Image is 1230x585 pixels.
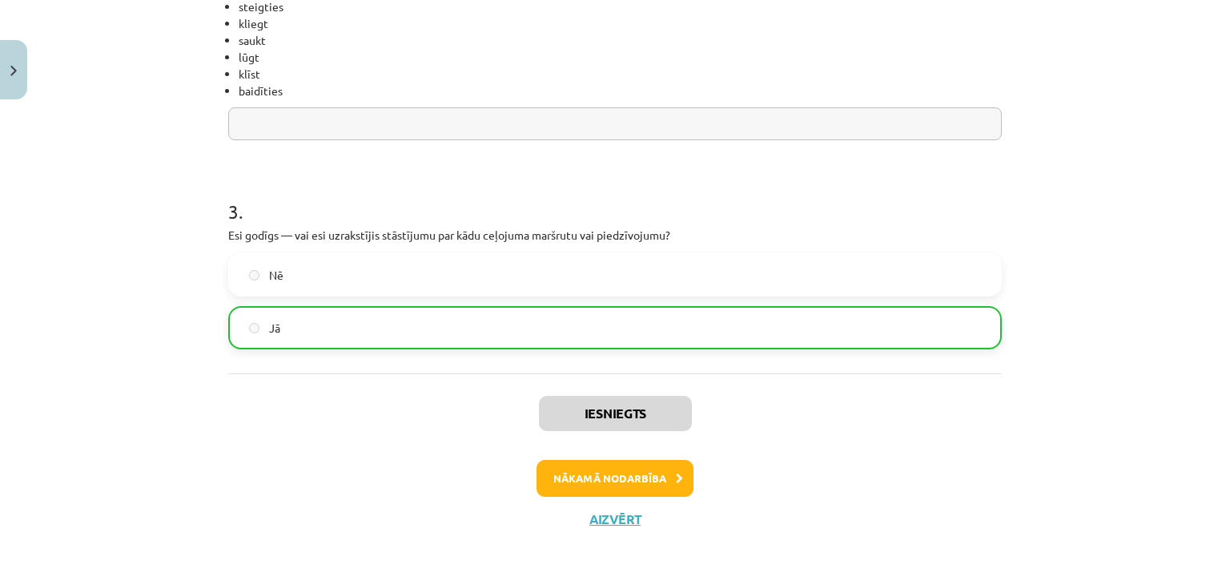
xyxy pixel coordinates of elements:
li: baidīties [239,83,1002,99]
li: kliegt [239,15,1002,32]
button: Iesniegts [539,396,692,431]
button: Aizvērt [585,511,645,527]
span: Nē [269,267,283,284]
p: Esi godīgs — vai esi uzrakstījis stāstījumu par kādu ceļojuma maršrutu vai piedzīvojumu? [228,227,1002,244]
li: saukt [239,32,1002,49]
li: klīst [239,66,1002,83]
button: Nākamā nodarbība [537,460,693,497]
input: Nē [249,270,259,280]
input: Jā [249,323,259,333]
li: lūgt [239,49,1002,66]
span: Jā [269,320,280,337]
img: icon-close-lesson-0947bae3869378f0d4975bcd49f059093ad1ed9edebbc8119c70593378902aed.svg [10,66,17,76]
h1: 3 . [228,172,1002,222]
